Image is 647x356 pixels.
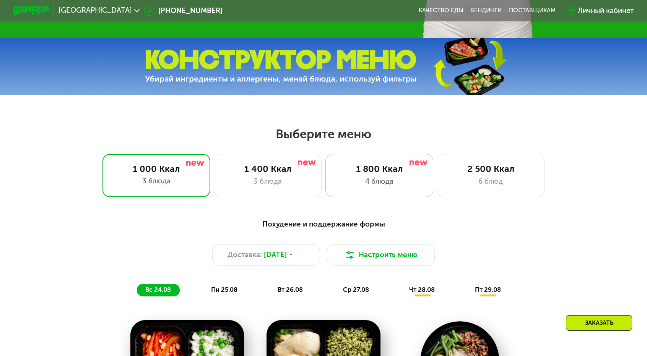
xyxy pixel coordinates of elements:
[144,5,223,16] a: [PHONE_NUMBER]
[145,286,171,293] span: вс 24.08
[223,176,312,187] div: 3 блюда
[112,163,201,174] div: 1 000 Ккал
[446,176,535,187] div: 6 блюд
[566,315,632,331] div: Заказать
[343,286,369,293] span: ср 27.08
[264,249,287,260] span: [DATE]
[29,126,618,142] h2: Выберите меню
[112,176,201,186] div: 3 блюда
[419,7,463,14] a: Качество еды
[409,286,435,293] span: чт 28.08
[509,7,556,14] div: поставщикам
[578,5,634,16] div: Личный кабинет
[57,218,589,230] div: Похудение и поддержание формы
[59,7,132,14] span: [GEOGRAPHIC_DATA]
[335,176,424,187] div: 4 блюда
[278,286,303,293] span: вт 26.08
[228,249,262,260] span: Доставка:
[470,7,502,14] a: Вендинги
[446,163,535,174] div: 2 500 Ккал
[223,163,312,174] div: 1 400 Ккал
[335,163,424,174] div: 1 800 Ккал
[327,244,435,265] button: Настроить меню
[475,286,501,293] span: пт 29.08
[211,286,237,293] span: пн 25.08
